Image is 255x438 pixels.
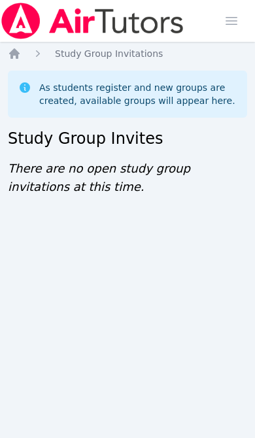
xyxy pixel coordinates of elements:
nav: Breadcrumb [8,47,247,60]
h2: Study Group Invites [8,128,247,149]
span: Study Group Invitations [55,48,163,59]
div: As students register and new groups are created, available groups will appear here. [39,81,237,107]
a: Study Group Invitations [55,47,163,60]
span: There are no open study group invitations at this time. [8,161,190,194]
